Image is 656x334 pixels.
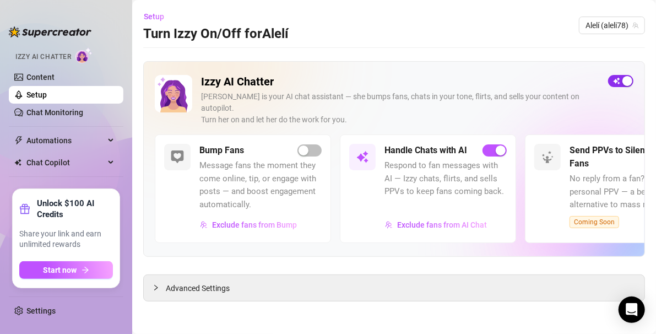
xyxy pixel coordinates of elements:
img: svg%3e [200,221,208,229]
span: Automations [26,132,105,149]
button: Exclude fans from Bump [199,216,297,234]
img: svg%3e [356,150,369,164]
img: svg%3e [171,150,184,164]
span: Exclude fans from Bump [212,220,297,229]
a: Settings [26,306,56,315]
div: collapsed [153,282,166,294]
button: Exclude fans from AI Chat [384,216,487,234]
span: Share your link and earn unlimited rewards [19,229,113,250]
span: Chat Copilot [26,154,105,171]
span: Setup [144,12,164,21]
img: Chat Copilot [14,159,21,166]
a: Setup [26,90,47,99]
h5: Bump Fans [199,144,244,157]
button: Start nowarrow-right [19,261,113,279]
h2: Izzy AI Chatter [201,75,599,89]
img: svg%3e [385,221,393,229]
span: Alelí (aleli78) [585,17,638,34]
span: gift [19,203,30,214]
span: Message fans the moment they come online, tip, or engage with posts — and boost engagement automa... [199,159,322,211]
img: AI Chatter [75,47,93,63]
a: Chat Monitoring [26,108,83,117]
img: svg%3e [541,150,554,164]
span: Izzy AI Chatter [15,52,71,62]
div: [PERSON_NAME] is your AI chat assistant — she bumps fans, chats in your tone, flirts, and sells y... [201,91,599,126]
button: Setup [143,8,173,25]
span: Start now [44,266,77,274]
span: arrow-right [82,266,89,274]
a: Content [26,73,55,82]
span: thunderbolt [14,136,23,145]
img: logo-BBDzfeDw.svg [9,26,91,37]
div: Open Intercom Messenger [619,297,645,323]
span: team [632,22,639,29]
span: collapsed [153,284,159,291]
h3: Turn Izzy On/Off for Alelí [143,25,289,43]
strong: Unlock $100 AI Credits [37,198,113,220]
span: Advanced Settings [166,282,230,294]
img: Izzy AI Chatter [155,75,192,112]
h5: Handle Chats with AI [384,144,467,157]
span: Coming Soon [570,216,619,228]
span: Respond to fan messages with AI — Izzy chats, flirts, and sells PPVs to keep fans coming back. [384,159,507,198]
span: Exclude fans from AI Chat [397,220,487,229]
